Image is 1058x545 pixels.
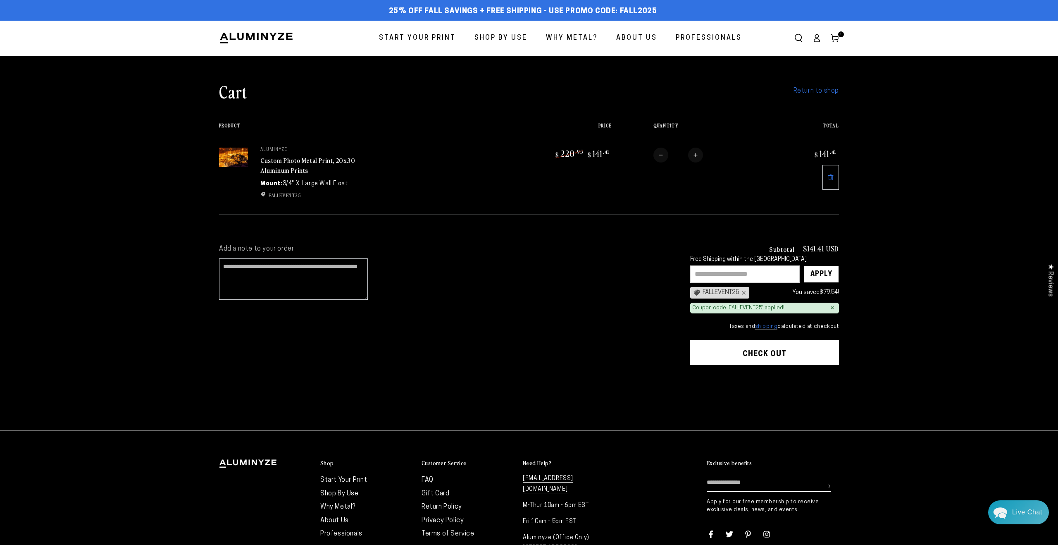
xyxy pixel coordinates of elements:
a: shipping [755,324,777,330]
a: Gift Card [422,490,449,497]
div: FALLEVENT25 [690,287,749,299]
bdi: 141 [586,148,609,159]
div: Apply [810,266,832,282]
span: Why Metal? [546,32,598,44]
sup: .41 [603,148,609,155]
div: Click to open Judge.me floating reviews tab [1042,257,1058,303]
div: × [830,305,834,311]
th: Quantity [612,123,772,135]
a: Why Metal? [320,504,355,510]
span: $ [555,151,559,159]
h2: Need Help? [523,459,551,467]
a: Why Metal? [540,27,604,49]
a: Return Policy [422,504,462,510]
span: $ [588,151,591,159]
a: Privacy Policy [422,517,464,524]
h2: Exclusive benefits [707,459,752,467]
span: Shop By Use [474,32,527,44]
li: FALLEVENT25 [260,191,384,199]
div: Coupon code 'FALLEVENT25' applied! [692,305,784,312]
a: [EMAIL_ADDRESS][DOMAIN_NAME] [523,476,573,493]
a: Professionals [670,27,748,49]
button: Check out [690,340,839,365]
a: Shop By Use [320,490,359,497]
p: $141.41 USD [803,245,839,252]
summary: Exclusive benefits [707,459,839,467]
sup: .95 [575,148,584,155]
th: Product [219,123,488,135]
p: aluminyze [260,148,384,153]
input: Quantity for Custom Photo Metal Print, 20x30 Aluminum Prints [668,148,688,163]
span: $79.54 [820,289,838,296]
h2: Customer Service [422,459,466,467]
label: Add a note to your order [219,245,674,253]
div: × [739,289,746,296]
span: 1 [840,31,842,37]
th: Total [772,123,839,135]
a: Shop By Use [468,27,534,49]
a: Terms of Service [422,531,474,537]
a: About Us [610,27,663,49]
dd: 3/4" X-Large Wall Float [283,179,348,188]
div: Free Shipping within the [GEOGRAPHIC_DATA] [690,256,839,263]
p: Apply for our free membership to receive exclusive deals, news, and events. [707,498,839,513]
sup: .41 [830,148,836,155]
img: 20"x30" Rectangle White Matte Aluminyzed Photo [219,148,248,167]
summary: Search our site [789,29,808,47]
img: Aluminyze [219,32,293,44]
small: Taxes and calculated at checkout [690,323,839,331]
span: $ [815,151,818,159]
iframe: PayPal-paypal [690,381,839,399]
a: About Us [320,517,349,524]
button: Subscribe [825,473,831,498]
span: Start Your Print [379,32,456,44]
a: Return to shop [793,85,839,97]
bdi: 141 [813,148,836,159]
summary: Customer Service [422,459,515,467]
span: Professionals [676,32,742,44]
a: Remove 20"x30" Rectangle White Matte Aluminyzed Photo [822,165,839,190]
a: Professionals [320,531,362,537]
ul: Discount [260,191,384,199]
p: M-Thur 10am - 6pm EST [523,500,616,511]
th: Price [488,123,612,135]
span: About Us [616,32,657,44]
h3: Subtotal [769,246,795,252]
div: You saved ! [753,287,839,298]
a: Start Your Print [320,477,367,483]
span: 25% off FALL Savings + Free Shipping - Use Promo Code: FALL2025 [389,7,657,16]
summary: Need Help? [523,459,616,467]
a: FAQ [422,477,434,483]
a: Start Your Print [373,27,462,49]
h2: Shop [320,459,334,467]
dt: Mount: [260,179,283,188]
a: Custom Photo Metal Print, 20x30 Aluminum Prints [260,155,355,175]
div: Chat widget toggle [988,500,1049,524]
div: Contact Us Directly [1012,500,1042,524]
p: Fri 10am - 5pm EST [523,516,616,527]
h1: Cart [219,81,247,102]
summary: Shop [320,459,413,467]
bdi: 220 [554,148,584,159]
